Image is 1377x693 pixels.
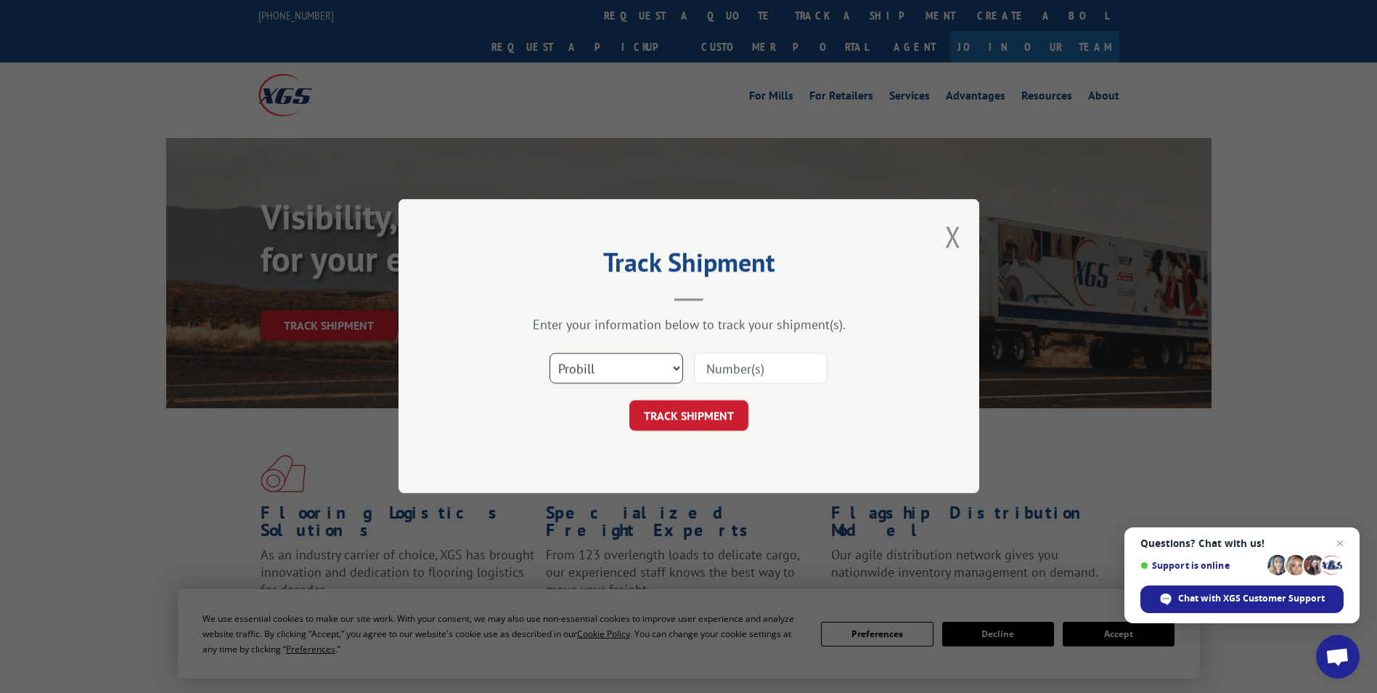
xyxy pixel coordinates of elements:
[471,252,907,280] h2: Track Shipment
[694,354,828,384] input: Number(s)
[1140,585,1344,613] span: Chat with XGS Customer Support
[945,217,961,256] button: Close modal
[1316,635,1360,678] a: Open chat
[1140,560,1262,571] span: Support is online
[471,317,907,333] div: Enter your information below to track your shipment(s).
[1178,592,1325,605] span: Chat with XGS Customer Support
[1140,538,1344,549] span: Questions? Chat with us!
[629,401,748,431] button: TRACK SHIPMENT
